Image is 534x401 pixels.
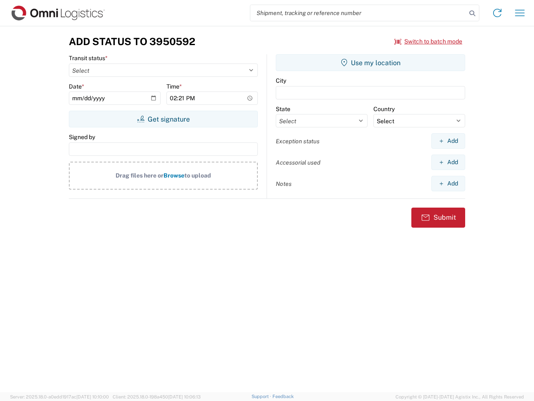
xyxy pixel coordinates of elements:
[276,54,465,71] button: Use my location
[394,35,462,48] button: Switch to batch mode
[69,133,95,141] label: Signed by
[10,394,109,399] span: Server: 2025.18.0-a0edd1917ac
[69,36,195,48] h3: Add Status to 3950592
[69,54,108,62] label: Transit status
[250,5,466,21] input: Shipment, tracking or reference number
[411,208,465,228] button: Submit
[431,133,465,149] button: Add
[113,394,201,399] span: Client: 2025.18.0-198a450
[431,155,465,170] button: Add
[69,83,84,90] label: Date
[168,394,201,399] span: [DATE] 10:06:13
[431,176,465,191] button: Add
[276,159,320,166] label: Accessorial used
[395,393,524,401] span: Copyright © [DATE]-[DATE] Agistix Inc., All Rights Reserved
[184,172,211,179] span: to upload
[76,394,109,399] span: [DATE] 10:10:00
[276,180,292,188] label: Notes
[272,394,294,399] a: Feedback
[69,111,258,127] button: Get signature
[276,137,320,145] label: Exception status
[276,77,286,84] label: City
[164,172,184,179] span: Browse
[252,394,272,399] a: Support
[116,172,164,179] span: Drag files here or
[276,105,290,113] label: State
[373,105,395,113] label: Country
[166,83,182,90] label: Time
